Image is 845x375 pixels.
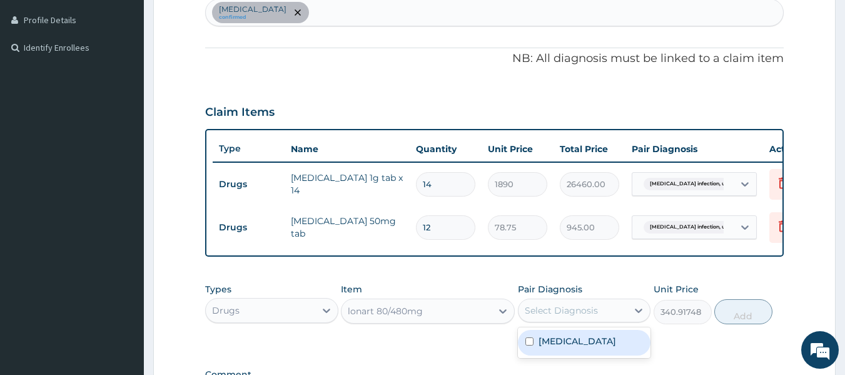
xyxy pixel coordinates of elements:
[518,283,582,295] label: Pair Diagnosis
[482,136,554,162] th: Unit Price
[23,63,51,94] img: d_794563401_company_1708531726252_794563401
[654,283,699,295] label: Unit Price
[219,14,286,21] small: confirmed
[213,137,285,160] th: Type
[554,136,625,162] th: Total Price
[348,305,423,317] div: lonart 80/480mg
[212,304,240,317] div: Drugs
[292,7,303,18] span: remove selection option
[410,136,482,162] th: Quantity
[205,106,275,120] h3: Claim Items
[219,4,286,14] p: [MEDICAL_DATA]
[73,110,173,236] span: We're online!
[525,304,598,317] div: Select Diagnosis
[341,283,362,295] label: Item
[205,6,235,36] div: Minimize live chat window
[625,136,763,162] th: Pair Diagnosis
[285,165,410,203] td: [MEDICAL_DATA] 1g tab x 14
[285,208,410,246] td: [MEDICAL_DATA] 50mg tab
[213,216,285,239] td: Drugs
[644,221,753,234] span: [MEDICAL_DATA] infection, unspecif...
[205,284,231,295] label: Types
[714,299,772,324] button: Add
[763,136,826,162] th: Actions
[6,245,238,289] textarea: Type your message and hit 'Enter'
[65,70,210,86] div: Chat with us now
[205,51,784,67] p: NB: All diagnosis must be linked to a claim item
[539,335,616,347] label: [MEDICAL_DATA]
[644,178,753,190] span: [MEDICAL_DATA] infection, unspecif...
[213,173,285,196] td: Drugs
[285,136,410,162] th: Name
